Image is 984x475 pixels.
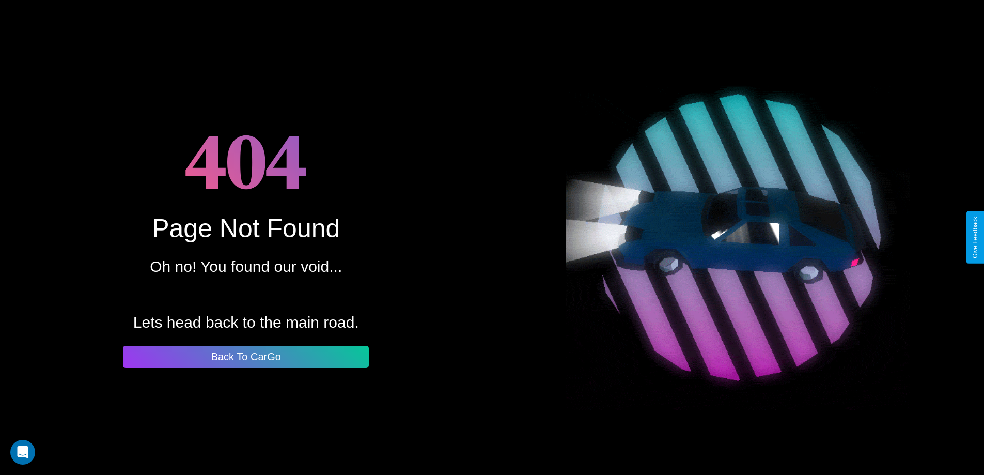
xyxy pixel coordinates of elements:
img: spinning car [566,65,910,410]
button: Back To CarGo [123,346,369,368]
h1: 404 [185,108,307,213]
div: Page Not Found [152,213,340,243]
div: Give Feedback [972,217,979,258]
div: Open Intercom Messenger [10,440,35,465]
p: Oh no! You found our void... Lets head back to the main road. [133,253,359,336]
